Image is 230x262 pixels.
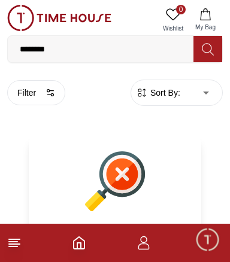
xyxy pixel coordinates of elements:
button: My Bag [188,5,223,35]
button: Sort By: [136,87,180,99]
button: Filter [7,80,65,105]
span: Wishlist [158,24,188,33]
img: Profile picture of Time House Support [34,8,54,28]
span: 07:33 AM [156,238,187,246]
em: Back [6,6,30,30]
span: My Bag [190,23,220,32]
img: ... [7,5,111,31]
a: Home [72,236,86,250]
em: Minimize [200,6,224,30]
span: 0 [176,5,186,14]
span: Sort By: [148,87,180,99]
span: Hey there! Need help finding the perfect watch? I'm here if you have any questions or need a quic... [17,188,177,243]
div: Time House Support [9,163,230,176]
div: Time House Support [60,13,163,24]
em: Blush [65,186,77,199]
div: Chat Widget [195,227,221,253]
a: 0Wishlist [158,5,188,35]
